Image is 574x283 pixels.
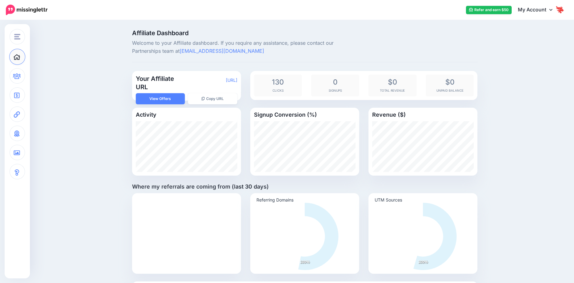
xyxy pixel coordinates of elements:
[311,75,359,96] div: Signups
[466,6,512,14] a: Refer and earn $50
[136,111,237,118] h4: Activity
[226,77,237,83] a: [URL]
[314,78,356,86] span: 0
[136,93,185,104] a: View Offers
[180,48,264,54] a: [EMAIL_ADDRESS][DOMAIN_NAME]
[372,78,414,86] span: $0
[512,2,565,18] a: My Account
[132,183,478,190] h4: Where my referrals are coming from (last 30 days)
[254,75,302,96] div: Clicks
[254,111,356,118] h4: Signup Conversion (%)
[14,34,20,40] img: menu.png
[375,197,402,202] text: UTM Sources
[372,111,474,118] h4: Revenue ($)
[257,78,299,86] span: 130
[136,75,187,91] h3: Your Affiliate URL
[6,5,48,15] img: Missinglettr
[256,197,293,202] text: Referring Domains
[132,39,360,55] p: Welcome to your Affiliate dashboard. If you require any assistance, please contact our Partnershi...
[132,30,360,36] span: Affiliate Dashboard
[188,93,237,104] button: Copy URL
[368,75,417,96] div: Total Revenue
[429,78,471,86] span: $0
[426,75,474,96] div: Unpaid Balance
